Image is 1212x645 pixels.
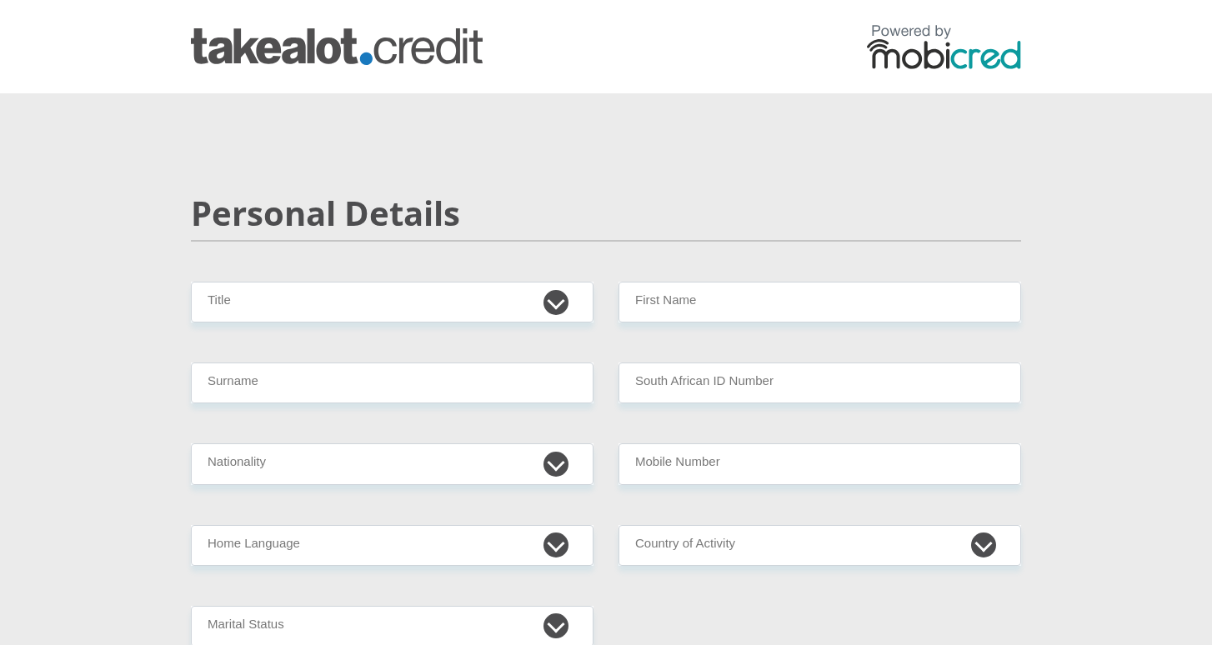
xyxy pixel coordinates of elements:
[191,362,593,403] input: Surname
[191,193,1021,233] h2: Personal Details
[191,28,483,65] img: takealot_credit logo
[867,24,1021,69] img: powered by mobicred logo
[619,362,1021,403] input: ID Number
[619,443,1021,484] input: Contact Number
[619,282,1021,322] input: First Name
